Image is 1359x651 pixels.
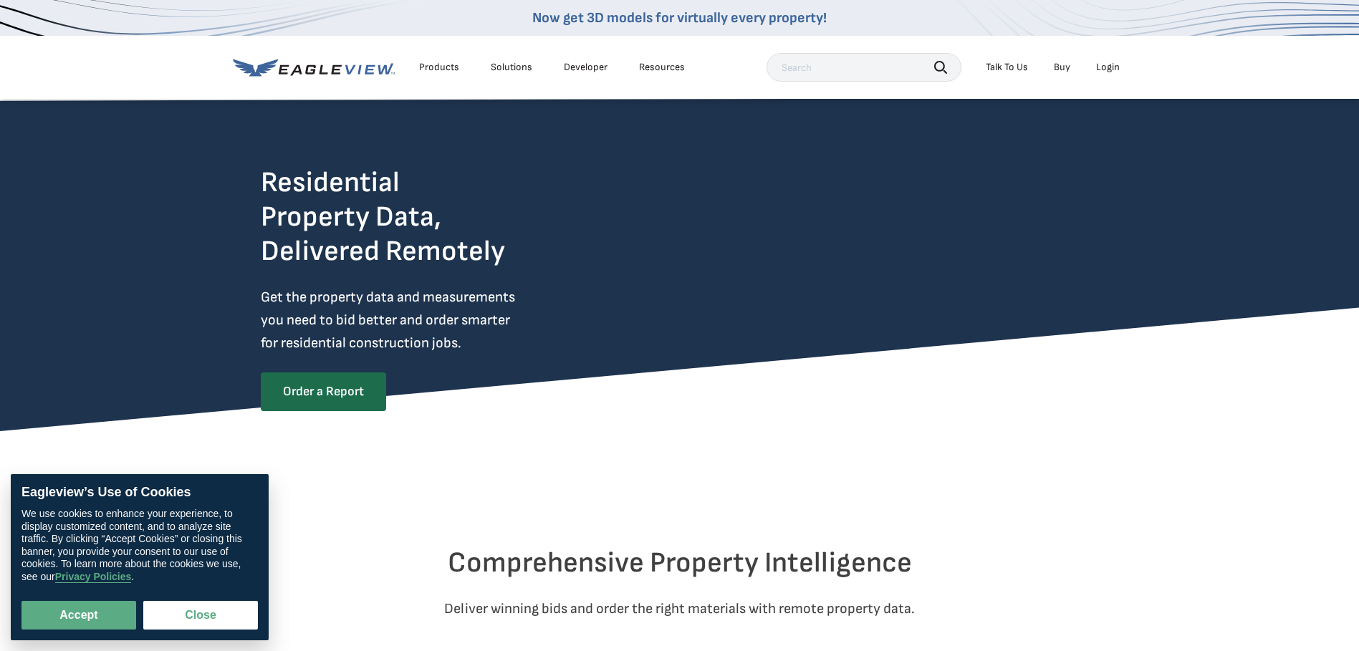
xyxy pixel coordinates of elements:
[261,372,386,411] a: Order a Report
[419,61,459,74] div: Products
[143,601,258,630] button: Close
[639,61,685,74] div: Resources
[261,546,1099,580] h2: Comprehensive Property Intelligence
[21,601,136,630] button: Accept
[55,571,132,583] a: Privacy Policies
[532,9,827,26] a: Now get 3D models for virtually every property!
[21,508,258,583] div: We use cookies to enhance your experience, to display customized content, and to analyze site tra...
[261,165,505,269] h2: Residential Property Data, Delivered Remotely
[1096,61,1120,74] div: Login
[767,53,961,82] input: Search
[564,61,608,74] a: Developer
[261,597,1099,620] p: Deliver winning bids and order the right materials with remote property data.
[986,61,1028,74] div: Talk To Us
[21,485,258,501] div: Eagleview’s Use of Cookies
[1054,61,1070,74] a: Buy
[261,286,575,355] p: Get the property data and measurements you need to bid better and order smarter for residential c...
[491,61,532,74] div: Solutions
